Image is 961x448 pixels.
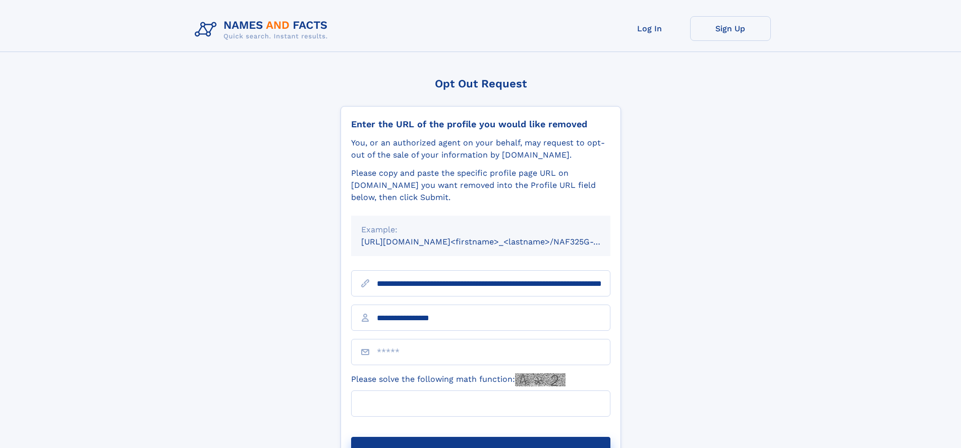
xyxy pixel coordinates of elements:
[690,16,771,41] a: Sign Up
[351,119,610,130] div: Enter the URL of the profile you would like removed
[351,373,566,386] label: Please solve the following math function:
[351,137,610,161] div: You, or an authorized agent on your behalf, may request to opt-out of the sale of your informatio...
[191,16,336,43] img: Logo Names and Facts
[361,224,600,236] div: Example:
[609,16,690,41] a: Log In
[341,77,621,90] div: Opt Out Request
[361,237,630,246] small: [URL][DOMAIN_NAME]<firstname>_<lastname>/NAF325G-xxxxxxxx
[351,167,610,204] div: Please copy and paste the specific profile page URL on [DOMAIN_NAME] you want removed into the Pr...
